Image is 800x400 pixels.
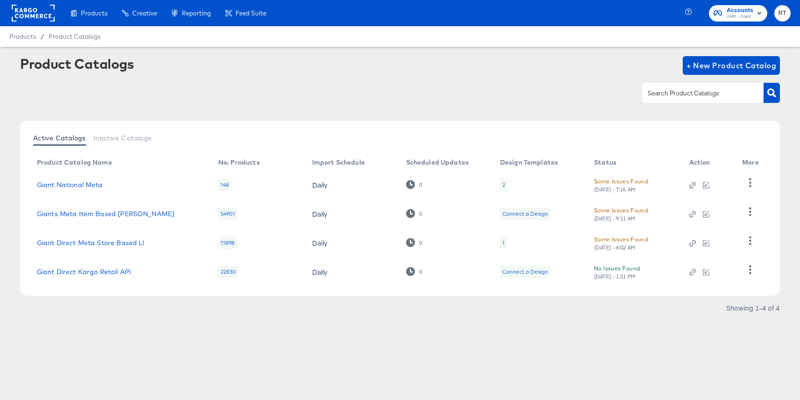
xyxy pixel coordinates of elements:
[727,6,753,15] span: Accounts
[37,268,131,276] a: Giant Direct Kargo Retail API
[236,9,266,17] span: Feed Suite
[726,305,780,311] div: Showing 1–4 of 4
[37,210,174,218] a: Giants Meta Item Based [PERSON_NAME]
[735,155,770,170] th: More
[594,215,636,222] div: [DATE] - 9:11 AM
[419,240,422,246] div: 0
[36,33,49,40] span: /
[594,186,636,193] div: [DATE] - 7:15 AM
[686,59,777,72] span: + New Product Catalog
[218,266,239,278] div: 22830
[646,88,745,99] input: Search Product Catalogs
[406,159,469,166] div: Scheduled Updates
[218,237,237,249] div: 11898
[419,269,422,275] div: 0
[774,5,791,22] button: RT
[132,9,157,17] span: Creative
[20,56,134,71] div: Product Catalogs
[500,208,550,220] div: Connect a Design
[37,159,112,166] div: Product Catalog Name
[33,134,86,142] span: Active Catalogs
[594,234,648,244] div: Some Issues Found
[594,176,648,186] div: Some Issues Found
[594,244,636,251] div: [DATE] - 4:02 AM
[709,5,767,22] button: AccountsAMP - Giant
[502,268,548,276] div: Connect a Design
[9,33,36,40] span: Products
[406,209,422,218] div: 0
[312,159,365,166] div: Import Schedule
[594,205,648,222] button: Some Issues Found[DATE] - 9:11 AM
[682,155,735,170] th: Action
[305,228,399,257] td: Daily
[406,238,422,247] div: 0
[500,237,507,249] div: 1
[37,239,145,247] a: Giant Direct Meta Store Based LI
[594,234,648,251] button: Some Issues Found[DATE] - 4:02 AM
[594,205,648,215] div: Some Issues Found
[500,179,507,191] div: 2
[182,9,211,17] span: Reporting
[93,134,152,142] span: Inactive Catalogs
[778,8,787,19] span: RT
[218,208,238,220] div: 54901
[419,211,422,217] div: 0
[37,181,103,189] a: Giant National Meta
[727,13,753,21] span: AMP - Giant
[502,239,505,247] div: 1
[502,181,505,189] div: 2
[406,267,422,276] div: 0
[683,56,780,75] button: + New Product Catalog
[218,179,231,191] div: 148
[500,159,558,166] div: Design Templates
[305,257,399,286] td: Daily
[305,199,399,228] td: Daily
[305,170,399,199] td: Daily
[218,159,260,166] div: No. Products
[406,180,422,189] div: 0
[586,155,681,170] th: Status
[500,266,550,278] div: Connect a Design
[81,9,107,17] span: Products
[594,176,648,193] button: Some Issues Found[DATE] - 7:15 AM
[502,210,548,218] div: Connect a Design
[419,182,422,188] div: 0
[49,33,100,40] a: Product Catalogs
